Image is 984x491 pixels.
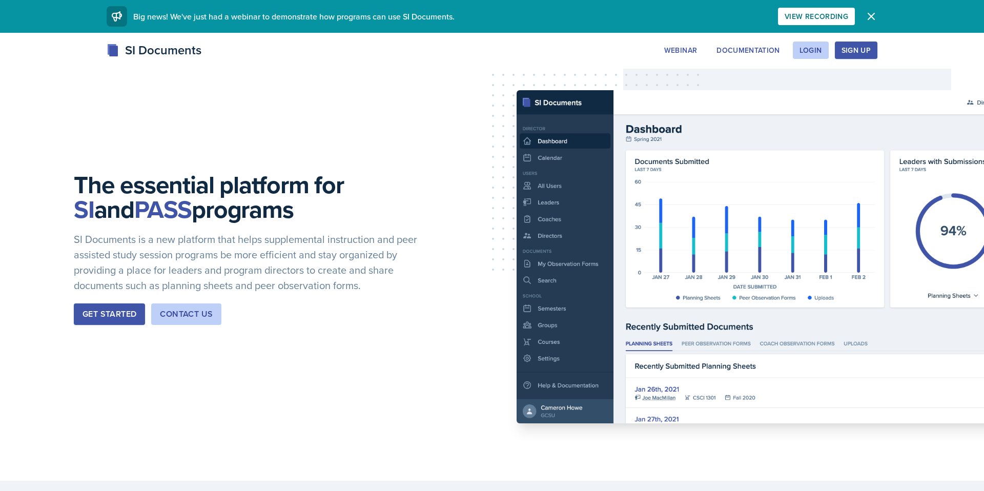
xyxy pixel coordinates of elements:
div: Login [799,46,822,54]
button: Login [793,42,829,59]
button: Documentation [710,42,787,59]
div: Webinar [664,46,697,54]
div: Sign Up [842,46,871,54]
button: Webinar [658,42,704,59]
button: Get Started [74,303,145,325]
button: Contact Us [151,303,221,325]
div: Contact Us [160,308,213,320]
div: SI Documents [107,41,201,59]
button: Sign Up [835,42,877,59]
button: View Recording [778,8,855,25]
div: Get Started [83,308,136,320]
div: View Recording [785,12,848,21]
div: Documentation [716,46,780,54]
span: Big news! We've just had a webinar to demonstrate how programs can use SI Documents. [133,11,455,22]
